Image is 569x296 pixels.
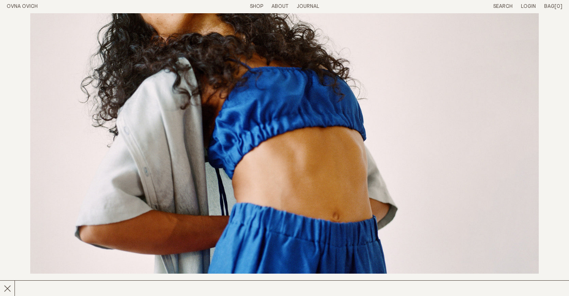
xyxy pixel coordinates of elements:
a: Journal [297,4,319,9]
span: Bag [544,4,554,9]
summary: About [271,3,288,10]
a: Shop [250,4,263,9]
a: Login [521,4,536,9]
a: Search [493,4,513,9]
a: Home [7,4,38,9]
span: [0] [554,4,562,9]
